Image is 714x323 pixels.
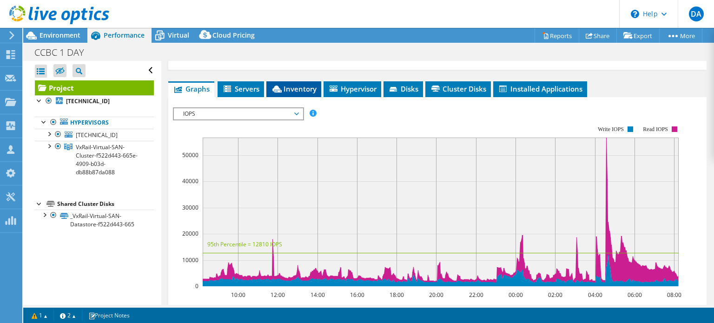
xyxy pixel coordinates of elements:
[579,28,617,43] a: Share
[53,310,82,321] a: 2
[231,291,245,299] text: 10:00
[25,310,54,321] a: 1
[76,143,138,176] span: VxRail-Virtual-SAN-Cluster-f522d443-665e-4909-b03d-db88b87da088
[178,108,298,119] span: IOPS
[469,291,483,299] text: 22:00
[57,198,154,210] div: Shared Cluster Disks
[40,31,80,40] span: Environment
[30,47,99,58] h1: CCBC 1 DAY
[182,230,198,237] text: 20000
[35,141,154,178] a: VxRail-Virtual-SAN-Cluster-f522d443-665e-4909-b03d-db88b87da088
[222,84,259,93] span: Servers
[350,291,364,299] text: 16:00
[659,28,702,43] a: More
[35,95,154,107] a: [TECHNICAL_ID]
[212,31,255,40] span: Cloud Pricing
[76,131,118,139] span: [TECHNICAL_ID]
[643,126,668,132] text: Read IOPS
[311,291,325,299] text: 14:00
[35,80,154,95] a: Project
[195,282,198,290] text: 0
[509,291,523,299] text: 00:00
[498,84,582,93] span: Installed Applications
[104,31,145,40] span: Performance
[598,126,624,132] text: Write IOPS
[390,291,404,299] text: 18:00
[388,84,418,93] span: Disks
[689,7,704,21] span: DA
[328,84,377,93] span: Hypervisor
[168,31,189,40] span: Virtual
[35,210,154,230] a: _VxRail-Virtual-SAN-Datastore-f522d443-665
[207,240,282,248] text: 95th Percentile = 12810 IOPS
[182,256,198,264] text: 10000
[429,291,443,299] text: 20:00
[271,291,285,299] text: 12:00
[588,291,602,299] text: 04:00
[182,177,198,185] text: 40000
[667,291,681,299] text: 08:00
[271,84,317,93] span: Inventory
[628,291,642,299] text: 06:00
[182,151,198,159] text: 50000
[82,310,136,321] a: Project Notes
[182,204,198,211] text: 30000
[430,84,486,93] span: Cluster Disks
[66,97,110,105] b: [TECHNICAL_ID]
[173,84,210,93] span: Graphs
[35,129,154,141] a: [TECHNICAL_ID]
[35,117,154,129] a: Hypervisors
[535,28,579,43] a: Reports
[548,291,562,299] text: 02:00
[631,10,639,18] svg: \n
[616,28,660,43] a: Export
